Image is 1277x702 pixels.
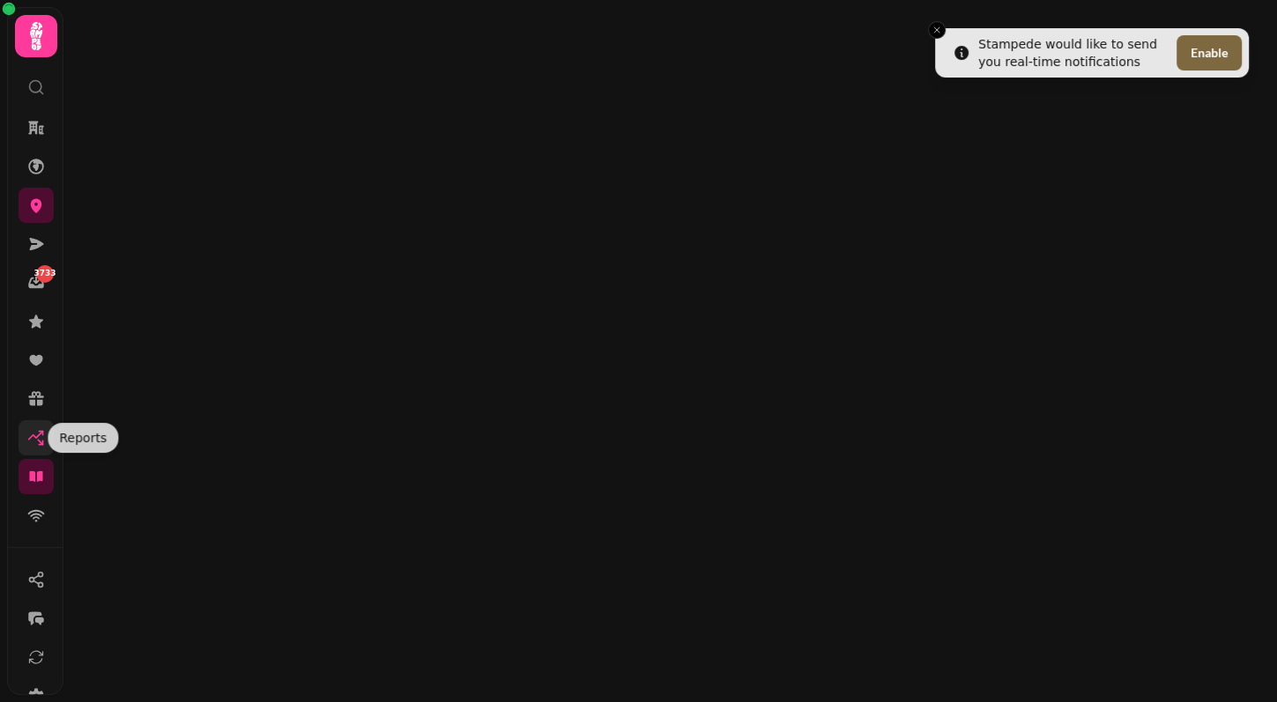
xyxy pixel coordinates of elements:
[1177,35,1242,70] button: Enable
[928,21,946,39] button: Close toast
[48,423,118,453] div: Reports
[19,265,54,300] a: 3733
[33,268,56,280] span: 3733
[978,35,1169,70] div: Stampede would like to send you real-time notifications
